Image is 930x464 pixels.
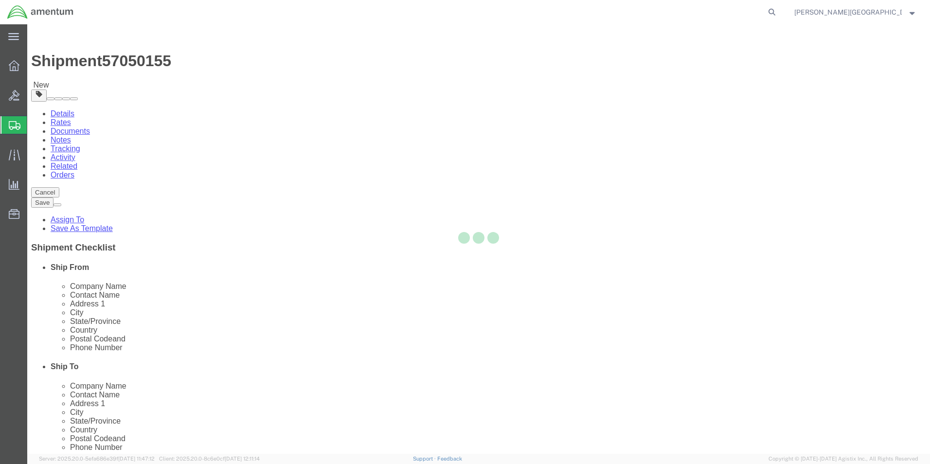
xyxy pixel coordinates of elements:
img: logo [7,5,74,19]
span: Copyright © [DATE]-[DATE] Agistix Inc., All Rights Reserved [769,455,918,463]
a: Feedback [437,456,462,462]
span: [DATE] 12:11:14 [225,456,260,462]
span: ROMAN TRUJILLO [794,7,902,18]
span: [DATE] 11:47:12 [118,456,155,462]
span: Client: 2025.20.0-8c6e0cf [159,456,260,462]
button: [PERSON_NAME][GEOGRAPHIC_DATA] [794,6,916,18]
a: Support [413,456,437,462]
span: Server: 2025.20.0-5efa686e39f [39,456,155,462]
